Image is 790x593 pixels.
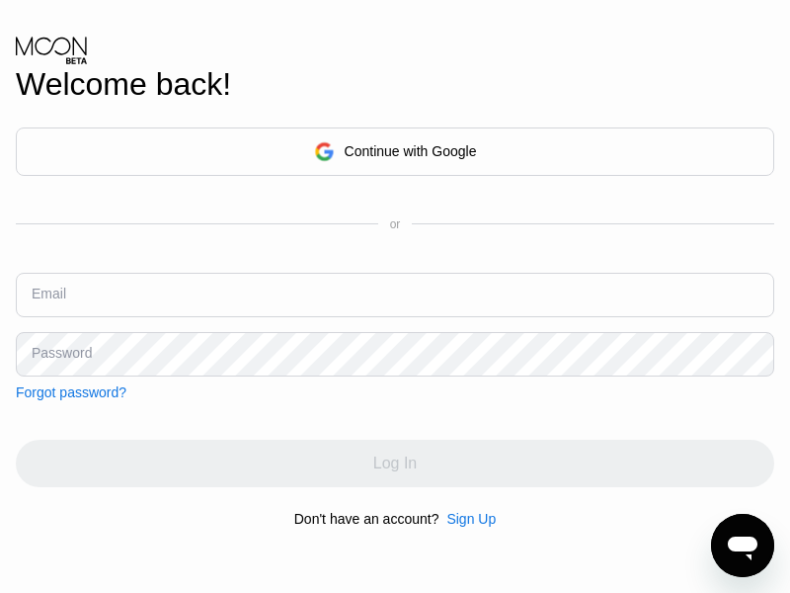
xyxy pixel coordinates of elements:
div: Sign Up [438,511,496,527]
div: Continue with Google [16,127,774,176]
div: or [390,217,401,231]
div: Don't have an account? [294,511,439,527]
iframe: Button to launch messaging window [711,514,774,577]
div: Email [32,286,66,301]
div: Sign Up [446,511,496,527]
div: Welcome back! [16,66,774,103]
div: Password [32,345,92,361]
div: Continue with Google [345,143,477,159]
div: Forgot password? [16,384,126,400]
